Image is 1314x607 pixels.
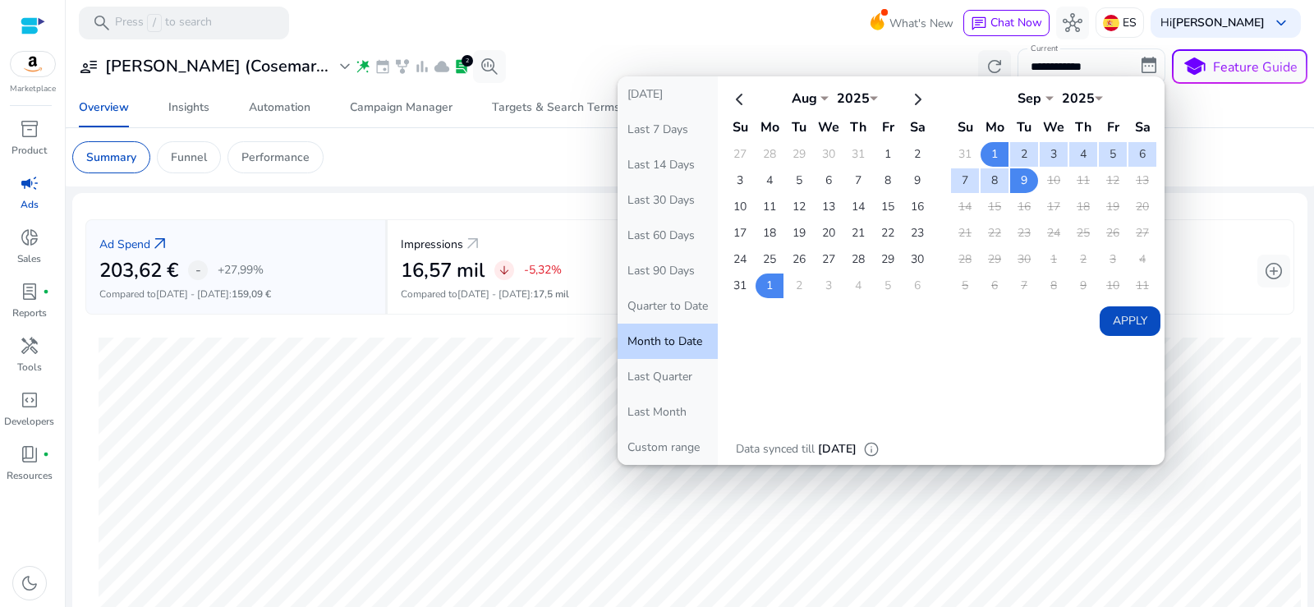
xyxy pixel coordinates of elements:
h2: 203,62 € [99,259,178,283]
p: Ads [21,197,39,212]
span: inventory_2 [20,119,39,139]
span: school [1183,55,1206,79]
p: Developers [4,414,54,429]
span: fiber_manual_record [43,451,49,458]
button: schoolFeature Guide [1172,49,1307,84]
button: [DATE] [618,76,718,112]
span: event [374,58,391,75]
span: dark_mode [20,573,39,593]
p: Performance [241,149,310,166]
p: Impressions [401,236,463,253]
div: Sep [1004,90,1054,108]
b: [PERSON_NAME] [1172,15,1265,30]
p: Compared to : [99,287,372,301]
span: bar_chart [414,58,430,75]
p: Resources [7,468,53,483]
p: -5,32% [524,264,562,276]
button: Last Quarter [618,359,718,394]
span: - [195,260,201,280]
div: Automation [249,102,310,113]
span: Chat Now [990,15,1042,30]
button: Quarter to Date [618,288,718,324]
button: Last 60 Days [618,218,718,253]
img: amazon.svg [11,52,55,76]
p: Feature Guide [1213,57,1298,77]
a: arrow_outward [150,234,170,254]
span: search_insights [480,57,499,76]
button: Last Month [618,394,718,430]
span: [DATE] - [DATE] [457,287,531,301]
button: Apply [1100,306,1160,336]
img: es.svg [1103,15,1119,31]
span: / [147,14,162,32]
button: search_insights [473,50,506,83]
span: chat [971,16,987,32]
p: [DATE] [818,440,857,458]
p: Data synced till [736,440,815,458]
h2: 16,57 mil [401,259,485,283]
span: fiber_manual_record [43,288,49,295]
div: Campaign Manager [350,102,453,113]
span: refresh [985,57,1004,76]
div: 2025 [1054,90,1103,108]
p: Sales [17,251,41,266]
span: book_4 [20,444,39,464]
span: What's New [889,9,953,38]
span: arrow_downward [498,264,511,277]
p: Tools [17,360,42,375]
p: ES [1123,8,1137,37]
span: lab_profile [20,282,39,301]
span: 159,09 € [232,287,271,301]
p: Product [11,143,47,158]
p: Compared to : [401,287,674,301]
p: Hi [1160,17,1265,29]
button: Last 14 Days [618,147,718,182]
h3: [PERSON_NAME] (Cosemar... [105,57,328,76]
div: 2025 [829,90,878,108]
span: info [863,441,880,458]
button: chatChat Now [963,10,1050,36]
button: Month to Date [618,324,718,359]
span: wand_stars [355,58,371,75]
span: campaign [20,173,39,193]
p: Marketplace [10,83,56,95]
button: Last 7 Days [618,112,718,147]
button: add_circle [1257,255,1290,287]
div: Targets & Search Terms [492,102,620,113]
span: user_attributes [79,57,99,76]
button: Last 90 Days [618,253,718,288]
span: 17,5 mil [533,287,569,301]
p: Summary [86,149,136,166]
span: [DATE] - [DATE] [156,287,229,301]
div: 2 [462,55,473,67]
span: lab_profile [453,58,470,75]
div: Overview [79,102,129,113]
a: arrow_outward [463,234,483,254]
p: Funnel [171,149,207,166]
span: expand_more [335,57,355,76]
span: cloud [434,58,450,75]
span: hub [1063,13,1082,33]
span: keyboard_arrow_down [1271,13,1291,33]
button: refresh [978,50,1011,83]
p: +27,99% [218,264,264,276]
span: handyman [20,336,39,356]
div: Aug [779,90,829,108]
p: Press to search [115,14,212,32]
span: family_history [394,58,411,75]
span: add_circle [1264,261,1284,281]
div: Insights [168,102,209,113]
span: code_blocks [20,390,39,410]
button: Last 30 Days [618,182,718,218]
button: Custom range [618,430,718,465]
span: donut_small [20,228,39,247]
button: hub [1056,7,1089,39]
p: Ad Spend [99,236,150,253]
p: Reports [12,306,47,320]
span: search [92,13,112,33]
